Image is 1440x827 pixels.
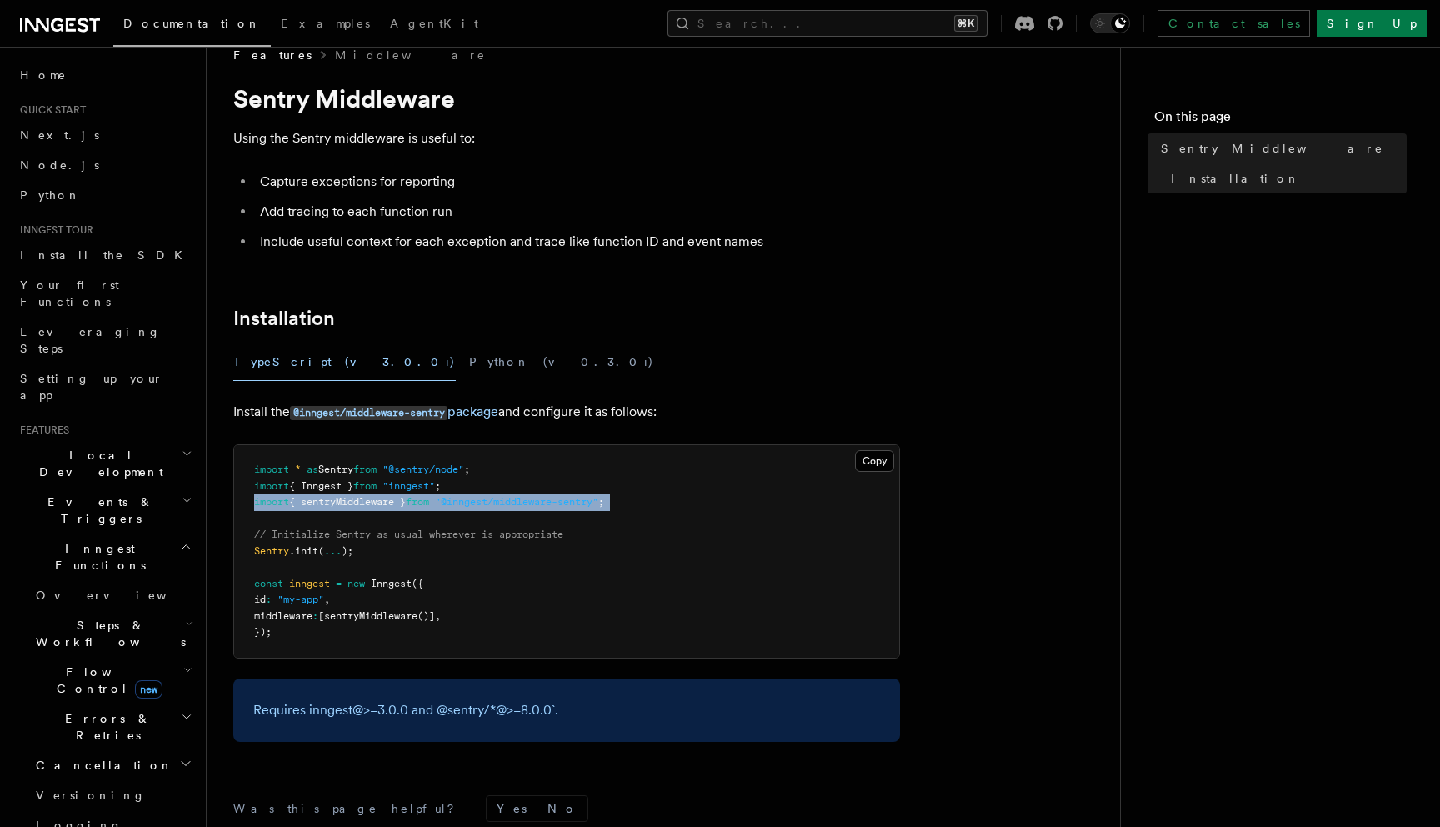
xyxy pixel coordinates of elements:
[353,464,377,475] span: from
[123,17,261,30] span: Documentation
[324,594,330,605] span: ,
[289,578,330,589] span: inngest
[20,248,192,262] span: Install the SDK
[289,496,406,508] span: { sentryMiddleware }
[1171,170,1300,187] span: Installation
[406,496,429,508] span: from
[13,103,86,117] span: Quick start
[20,188,81,202] span: Python
[29,580,196,610] a: Overview
[1164,163,1407,193] a: Installation
[36,789,146,802] span: Versioning
[13,270,196,317] a: Your first Functions
[271,5,380,45] a: Examples
[254,626,272,638] span: });
[487,796,537,821] button: Yes
[29,780,196,810] a: Versioning
[233,127,900,150] p: Using the Sentry middleware is useful to:
[335,47,487,63] a: Middleware
[382,464,464,475] span: "@sentry/node"
[20,372,163,402] span: Setting up your app
[29,657,196,704] button: Flow Controlnew
[13,317,196,363] a: Leveraging Steps
[380,5,488,45] a: AgentKit
[29,757,173,774] span: Cancellation
[382,480,435,492] span: "inngest"
[255,200,900,223] li: Add tracing to each function run
[855,450,894,472] button: Copy
[435,480,441,492] span: ;
[390,17,478,30] span: AgentKit
[254,578,283,589] span: const
[233,83,900,113] h1: Sentry Middleware
[336,578,342,589] span: =
[318,464,353,475] span: Sentry
[318,610,324,622] span: [
[255,230,900,253] li: Include useful context for each exception and trace like function ID and event names
[464,464,470,475] span: ;
[233,800,466,817] p: Was this page helpful?
[113,5,271,47] a: Documentation
[13,540,180,574] span: Inngest Functions
[20,278,119,308] span: Your first Functions
[667,10,987,37] button: Search...⌘K
[266,594,272,605] span: :
[954,15,977,32] kbd: ⌘K
[469,343,654,381] button: Python (v0.3.0+)
[253,699,880,722] p: Requires inngest@>=3.0.0 and @sentry/*@>=8.0.0`.
[537,796,587,821] button: No
[13,150,196,180] a: Node.js
[281,17,370,30] span: Examples
[233,343,456,381] button: TypeScript (v3.0.0+)
[307,464,318,475] span: as
[13,447,182,480] span: Local Development
[254,529,563,540] span: // Initialize Sentry as usual wherever is appropriate
[36,589,207,602] span: Overview
[435,496,598,508] span: "@inngest/middleware-sentry"
[29,610,196,657] button: Steps & Workflows
[135,680,162,699] span: new
[20,128,99,142] span: Next.js
[254,480,289,492] span: import
[312,610,318,622] span: :
[29,704,196,750] button: Errors & Retries
[13,494,182,527] span: Events & Triggers
[13,240,196,270] a: Install the SDK
[412,578,423,589] span: ({
[277,594,324,605] span: "my-app"
[347,578,365,589] span: new
[29,664,183,697] span: Flow Control
[290,406,447,420] code: @inngest/middleware-sentry
[233,400,900,424] p: Install the and configure it as follows:
[254,545,289,557] span: Sentry
[1317,10,1427,37] a: Sign Up
[342,545,353,557] span: );
[13,223,93,237] span: Inngest tour
[318,545,324,557] span: (
[289,545,318,557] span: .init
[254,496,289,508] span: import
[13,440,196,487] button: Local Development
[20,67,67,83] span: Home
[13,60,196,90] a: Home
[255,170,900,193] li: Capture exceptions for reporting
[13,487,196,534] button: Events & Triggers
[1161,140,1383,157] span: Sentry Middleware
[13,363,196,410] a: Setting up your app
[1154,107,1407,133] h4: On this page
[289,480,353,492] span: { Inngest }
[371,578,412,589] span: Inngest
[13,180,196,210] a: Python
[435,610,441,622] span: ,
[13,534,196,580] button: Inngest Functions
[598,496,604,508] span: ;
[233,307,335,330] a: Installation
[1090,13,1130,33] button: Toggle dark mode
[13,424,69,437] span: Features
[254,464,289,475] span: import
[254,610,312,622] span: middleware
[324,610,417,622] span: sentryMiddleware
[233,47,312,63] span: Features
[353,480,377,492] span: from
[29,710,181,744] span: Errors & Retries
